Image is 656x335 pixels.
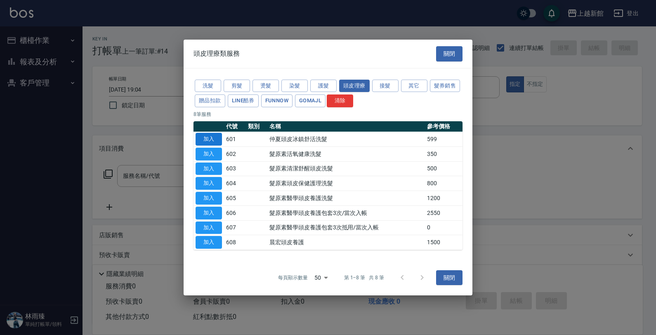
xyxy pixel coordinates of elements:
td: 2550 [425,205,463,220]
td: 350 [425,146,463,161]
button: 加入 [196,162,222,175]
button: 頭皮理療 [339,79,370,92]
th: 名稱 [267,121,425,132]
button: 燙髮 [252,79,279,92]
td: 602 [224,146,246,161]
button: 加入 [196,221,222,234]
td: 603 [224,161,246,176]
button: 加入 [196,177,222,190]
p: 第 1–8 筆 共 8 筆 [344,274,384,281]
td: 髮原素醫學頭皮養護洗髮 [267,191,425,205]
td: 髮原素頭皮保健護理洗髮 [267,176,425,191]
button: 髮券銷售 [430,79,460,92]
td: 604 [224,176,246,191]
td: 601 [224,132,246,146]
p: 8 筆服務 [193,111,463,118]
button: 加入 [196,236,222,249]
td: 1500 [425,235,463,250]
div: 50 [311,267,331,289]
td: 仲夏頭皮冰鎮舒活洗髮 [267,132,425,146]
td: 599 [425,132,463,146]
button: 染髮 [281,79,308,92]
td: 800 [425,176,463,191]
button: 剪髮 [224,79,250,92]
p: 每頁顯示數量 [278,274,308,281]
th: 代號 [224,121,246,132]
td: 0 [425,220,463,235]
button: 加入 [196,207,222,219]
td: 髮原素醫學頭皮養護包套3次/當次入帳 [267,205,425,220]
th: 參考價格 [425,121,463,132]
td: 606 [224,205,246,220]
button: FUNNOW [261,94,293,107]
button: 關閉 [436,270,463,285]
button: 洗髮 [195,79,221,92]
button: 其它 [401,79,427,92]
button: 接髮 [372,79,399,92]
td: 500 [425,161,463,176]
td: 髮原素活氧健康洗髮 [267,146,425,161]
button: GOMAJL [295,94,326,107]
th: 類別 [246,121,268,132]
button: 加入 [196,192,222,205]
td: 1200 [425,191,463,205]
td: 髮原素清潔舒醒頭皮洗髮 [267,161,425,176]
td: 髮原素醫學頭皮養護包套3次抵用/當次入帳 [267,220,425,235]
td: 608 [224,235,246,250]
button: LINE酷券 [228,94,259,107]
span: 頭皮理療類服務 [193,50,240,58]
button: 加入 [196,133,222,146]
td: 晨宏頭皮養護 [267,235,425,250]
button: 關閉 [436,46,463,61]
button: 護髮 [310,79,337,92]
button: 贈品扣款 [195,94,225,107]
td: 607 [224,220,246,235]
td: 605 [224,191,246,205]
button: 加入 [196,148,222,160]
button: 清除 [327,94,353,107]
